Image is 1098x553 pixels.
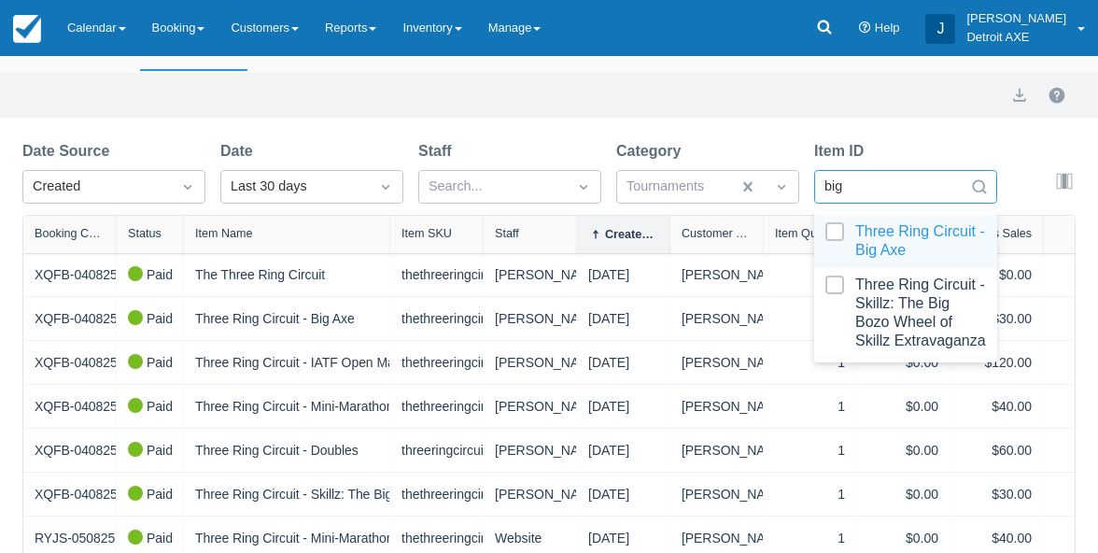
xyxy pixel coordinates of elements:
div: $40.00 [962,396,1032,417]
div: Item Quantity [775,227,845,240]
span: Search [970,177,989,196]
div: thethreeringcircuit [401,264,472,285]
div: thethreeringcircuit-freakyfridayskillz [401,308,472,329]
div: thethreeringcircuit-freakyfridayskillz_copy [401,352,472,373]
div: [DATE] [588,264,658,285]
div: 1 [775,396,845,417]
div: 1 [775,484,845,504]
span: Dropdown icon [376,177,395,196]
div: 1 [775,264,845,285]
a: [PERSON_NAME] [682,397,788,417]
span: Help [875,21,900,35]
a: XQFB-040825 [35,397,118,417]
div: $60.00 [962,440,1032,461]
div: Created [33,177,162,197]
i: Help [859,22,871,35]
p: Detroit AXE [966,28,1066,47]
a: The Three Ring Circuit [195,265,325,285]
div: 1 [775,440,845,461]
div: [PERSON_NAME] [495,440,565,461]
a: [PERSON_NAME] [682,353,788,373]
a: XQFB-040825 [35,441,118,461]
div: thethreeringcircuit-marathon [401,528,472,548]
label: Staff [418,140,459,163]
div: [PERSON_NAME] [495,264,565,285]
div: Gross Sales [967,227,1032,240]
a: [PERSON_NAME] [682,485,788,504]
div: Status [128,227,162,240]
div: Paid [128,264,173,285]
a: XQFB-040825 [35,353,118,373]
div: $120.00 [962,352,1032,373]
div: [DATE] [588,528,658,548]
div: 1 [775,352,845,373]
span: Dropdown icon [574,177,593,196]
span: Dropdown icon [178,177,197,196]
a: Three Ring Circuit - Mini-Marathon [195,397,393,417]
div: $30.00 [962,484,1032,504]
div: Paid [128,484,173,504]
div: 1 [775,308,845,329]
div: Booking Code [35,227,105,240]
div: [PERSON_NAME] [495,308,565,329]
a: Three Ring Circuit - IATF Open Major: The [PERSON_NAME] Memorial Classic [195,353,651,373]
p: [PERSON_NAME] [966,9,1066,28]
div: Item SKU [401,227,452,240]
a: RYJS-050825 [35,529,115,548]
div: Created Date [605,228,658,241]
div: [DATE] [588,440,658,461]
a: Three Ring Circuit - Mini-Marathon [195,529,393,548]
div: J [925,14,955,44]
a: [PERSON_NAME] [682,309,788,329]
div: [DATE] [588,352,658,373]
a: XQFB-040825 [35,265,118,285]
div: Item Name [195,227,253,240]
div: Paid [128,440,173,461]
div: threeringcircuit-womenstourney_copy [401,440,472,461]
div: 1 [775,528,845,548]
div: $0.00 [868,396,938,417]
div: $0.00 [868,528,938,548]
div: [PERSON_NAME] [495,396,565,417]
a: [PERSON_NAME] [682,529,788,548]
a: Three Ring Circuit - Doubles [195,441,359,461]
div: Customer Name [682,227,752,240]
div: [PERSON_NAME] [495,352,565,373]
a: XQFB-040825 [35,309,118,329]
div: Staff [495,227,519,240]
div: $40.00 [962,528,1032,548]
label: Item ID [814,140,871,163]
div: thethreeringcircuit-marathon [401,396,472,417]
label: Date [220,140,260,163]
a: XQFB-040825 [35,485,118,504]
div: Paid [128,352,173,373]
label: Date Source [22,140,117,163]
span: Dropdown icon [772,177,791,196]
div: Last 30 days [231,177,359,197]
div: Paid [128,308,173,329]
div: [PERSON_NAME] [495,484,565,504]
div: Website [495,528,565,548]
a: Three Ring Circuit - Big Axe [195,309,355,329]
div: $0.00 [868,484,938,504]
label: Category [616,140,688,163]
div: [DATE] [588,484,658,504]
div: thethreeringcircuit-freakyfridayskillz_copy_copy [401,484,472,504]
a: [PERSON_NAME] [682,441,788,461]
div: Paid [128,396,173,417]
div: $0.00 [868,440,938,461]
div: [DATE] [588,308,658,329]
button: export [1008,84,1031,106]
img: checkfront-main-nav-mini-logo.png [13,15,41,43]
a: Three Ring Circuit - Skillz: The Big Bozo Wheel of Skillz Extravaganza [195,485,597,504]
a: [PERSON_NAME] [682,265,788,285]
div: Paid [128,528,173,548]
div: [DATE] [588,396,658,417]
div: $0.00 [868,352,938,373]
